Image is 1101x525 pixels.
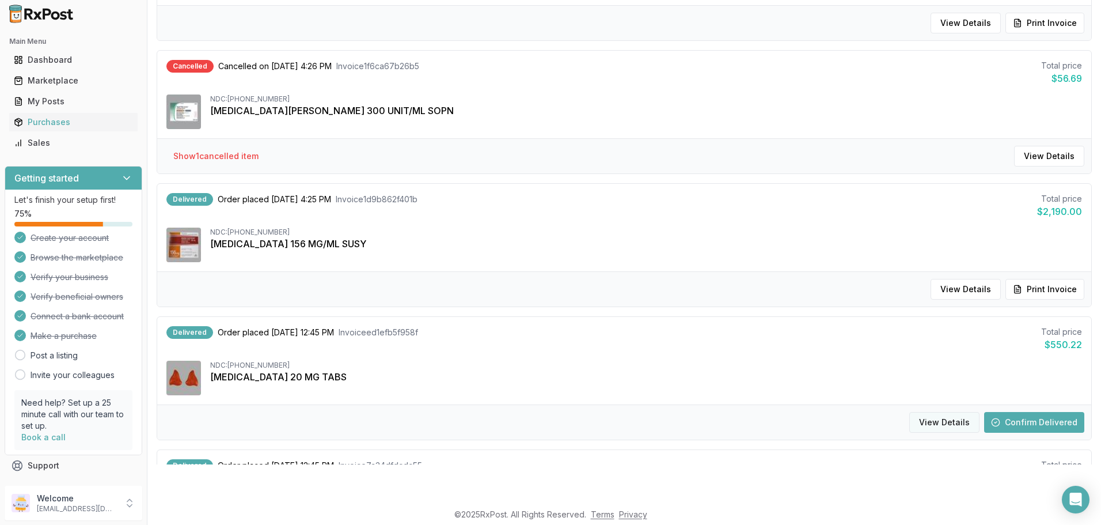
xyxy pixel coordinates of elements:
span: 75 % [14,208,32,220]
div: Total price [1038,459,1082,471]
p: Need help? Set up a 25 minute call with our team to set up. [21,397,126,432]
span: Make a purchase [31,330,97,342]
button: View Details [931,279,1001,300]
div: Purchases [14,116,133,128]
a: Post a listing [31,350,78,361]
div: NDC: [PHONE_NUMBER] [210,361,1082,370]
img: User avatar [12,494,30,512]
div: [MEDICAL_DATA][PERSON_NAME] 300 UNIT/ML SOPN [210,104,1082,118]
div: Delivered [166,193,213,206]
span: Verify your business [31,271,108,283]
div: Sales [14,137,133,149]
button: Print Invoice [1005,279,1084,300]
h2: Main Menu [9,37,138,46]
span: Order placed [DATE] 12:45 PM [218,460,334,471]
div: [MEDICAL_DATA] 156 MG/ML SUSY [210,237,1082,251]
a: Terms [591,509,614,519]
div: Marketplace [14,75,133,86]
div: Delivered [166,326,213,339]
span: Feedback [28,481,67,492]
button: Dashboard [5,51,142,69]
a: Sales [9,133,138,153]
div: Total price [1041,326,1082,338]
button: View Details [931,13,1001,33]
span: Cancelled on [DATE] 4:26 PM [218,61,332,72]
div: $56.69 [1041,71,1082,85]
span: Browse the marketplace [31,252,123,263]
a: Book a call [21,432,66,442]
div: Delivered [166,459,213,472]
button: Print Invoice [1005,13,1084,33]
img: Toujeo Max SoloStar 300 UNIT/ML SOPN [166,95,201,129]
div: Cancelled [166,60,214,73]
img: Invega Sustenna 156 MG/ML SUSY [166,228,201,262]
div: [MEDICAL_DATA] 20 MG TABS [210,370,1082,384]
a: Marketplace [9,70,138,91]
div: NDC: [PHONE_NUMBER] [210,95,1082,104]
p: Welcome [37,493,117,504]
button: Sales [5,134,142,152]
button: Feedback [5,476,142,497]
div: Total price [1037,193,1082,205]
a: Dashboard [9,50,138,70]
span: Order placed [DATE] 12:45 PM [218,327,334,338]
button: Confirm Delivered [984,412,1084,433]
h3: Getting started [14,171,79,185]
div: My Posts [14,96,133,107]
div: Total price [1041,60,1082,71]
a: Privacy [619,509,647,519]
div: Open Intercom Messenger [1062,486,1089,513]
button: Marketplace [5,71,142,90]
button: View Details [909,412,979,433]
div: $550.22 [1041,338,1082,352]
button: Show1cancelled item [164,146,268,167]
div: Dashboard [14,54,133,66]
span: Invoice 1d9b862f401b [336,194,417,205]
img: RxPost Logo [5,5,78,23]
p: Let's finish your setup first! [14,194,132,206]
span: Order placed [DATE] 4:25 PM [218,194,331,205]
img: Xarelto 20 MG TABS [166,361,201,395]
span: Verify beneficial owners [31,291,123,303]
button: Support [5,455,142,476]
div: $2,190.00 [1037,205,1082,218]
button: My Posts [5,92,142,111]
span: Create your account [31,232,109,244]
span: Invoice 1f6ca67b26b5 [336,61,419,72]
button: View Details [1014,146,1084,167]
a: My Posts [9,91,138,112]
span: Connect a bank account [31,311,124,322]
p: [EMAIL_ADDRESS][DOMAIN_NAME] [37,504,117,513]
span: Invoice 7a34dfdcdc55 [339,460,422,471]
a: Invite your colleagues [31,369,115,381]
button: Purchases [5,113,142,131]
span: Invoice ed1efb5f958f [339,327,418,338]
a: Purchases [9,112,138,133]
div: NDC: [PHONE_NUMBER] [210,228,1082,237]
